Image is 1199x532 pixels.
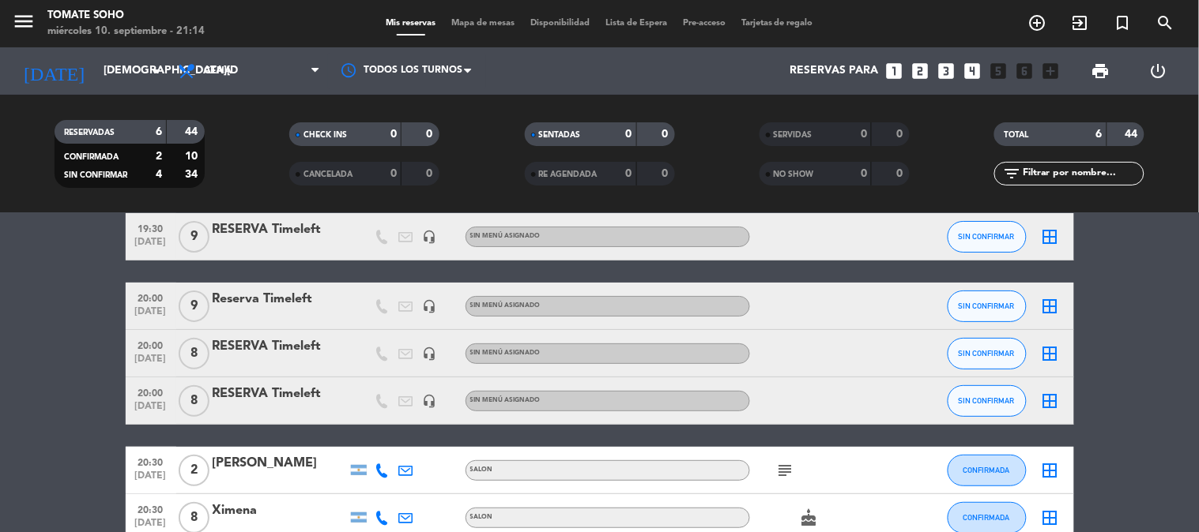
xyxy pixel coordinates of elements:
i: looks_6 [1015,61,1035,81]
i: search [1156,13,1175,32]
span: Lista de Espera [598,19,675,28]
span: CONFIRMADA [64,153,119,161]
span: TOTAL [1004,131,1028,139]
span: [DATE] [131,354,171,372]
span: CONFIRMADA [963,466,1010,474]
div: RESERVA Timeleft [213,336,347,357]
span: Cena [204,66,232,77]
span: Mapa de mesas [443,19,522,28]
button: menu [12,9,36,39]
span: CONFIRMADA [963,513,1010,522]
span: NO SHOW [774,170,814,178]
span: 9 [179,290,209,322]
div: Ximena [213,500,347,521]
i: border_all [1041,227,1060,246]
span: 19:30 [131,219,171,237]
strong: 4 [156,169,162,180]
span: Disponibilidad [522,19,598,28]
span: Tarjetas de regalo [733,19,821,28]
strong: 6 [156,126,162,137]
span: Mis reservas [378,19,443,28]
strong: 2 [156,151,162,162]
span: 9 [179,221,209,253]
span: CHECK INS [304,131,347,139]
i: looks_5 [989,61,1009,81]
span: [DATE] [131,306,171,324]
span: RESERVADAS [64,129,115,137]
input: Filtrar por nombre... [1021,165,1144,182]
span: Pre-acceso [675,19,733,28]
span: print [1092,62,1110,81]
button: SIN CONFIRMAR [948,338,1027,369]
span: 20:00 [131,383,171,401]
span: 8 [179,338,209,369]
strong: 0 [662,129,671,140]
i: subject [776,461,795,480]
div: RESERVA Timeleft [213,384,347,404]
span: Sin menú asignado [470,233,541,239]
button: CONFIRMADA [948,455,1027,486]
span: SIN CONFIRMAR [959,232,1015,241]
span: CANCELADA [304,170,353,178]
span: 8 [179,385,209,417]
div: Reserva Timeleft [213,289,347,309]
strong: 10 [185,151,201,162]
i: border_all [1041,344,1060,363]
i: headset_mic [423,394,437,408]
strong: 44 [1125,129,1141,140]
strong: 0 [662,168,671,179]
span: SIN CONFIRMAR [959,302,1015,310]
i: headset_mic [423,230,437,244]
span: 20:00 [131,288,171,306]
span: SERVIDAS [774,131,813,139]
span: 20:30 [131,452,171,470]
strong: 0 [896,168,906,179]
strong: 0 [427,129,436,140]
span: SENTADAS [539,131,581,139]
div: RESERVA Timeleft [213,219,347,240]
span: [DATE] [131,401,171,419]
i: menu [12,9,36,33]
strong: 0 [427,168,436,179]
strong: 0 [390,168,397,179]
i: headset_mic [423,347,437,361]
i: exit_to_app [1071,13,1090,32]
span: SIN CONFIRMAR [959,349,1015,358]
span: SALON [470,466,493,473]
strong: 6 [1096,129,1103,140]
strong: 0 [861,129,867,140]
span: SIN CONFIRMAR [64,171,127,179]
div: [PERSON_NAME] [213,453,347,474]
span: Sin menú asignado [470,397,541,403]
i: power_settings_new [1149,62,1168,81]
i: looks_3 [937,61,957,81]
span: RE AGENDADA [539,170,598,178]
div: Tomate Soho [47,8,205,24]
span: SALON [470,514,493,520]
button: SIN CONFIRMAR [948,385,1027,417]
i: arrow_drop_down [147,62,166,81]
i: turned_in_not [1114,13,1133,32]
span: SIN CONFIRMAR [959,396,1015,405]
i: headset_mic [423,299,437,313]
i: filter_list [1002,164,1021,183]
span: 20:00 [131,335,171,354]
span: [DATE] [131,237,171,255]
span: Sin menú asignado [470,302,541,309]
strong: 0 [626,168,632,179]
div: miércoles 10. septiembre - 21:14 [47,24,205,39]
i: border_all [1041,392,1060,410]
i: looks_4 [963,61,983,81]
button: SIN CONFIRMAR [948,221,1027,253]
i: add_box [1041,61,1061,81]
i: [DATE] [12,54,96,88]
strong: 0 [861,168,867,179]
strong: 0 [896,129,906,140]
span: [DATE] [131,470,171,489]
i: border_all [1041,508,1060,527]
i: border_all [1041,461,1060,480]
span: Sin menú asignado [470,350,541,356]
i: border_all [1041,297,1060,316]
strong: 34 [185,169,201,180]
strong: 0 [390,129,397,140]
